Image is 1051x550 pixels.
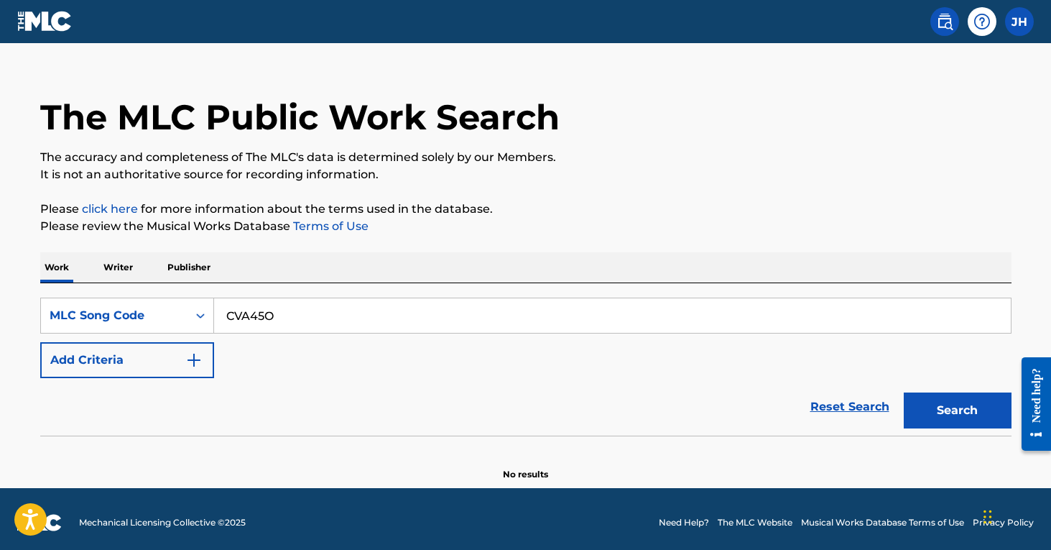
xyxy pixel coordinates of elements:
a: Reset Search [803,391,897,423]
button: Add Criteria [40,342,214,378]
img: 9d2ae6d4665cec9f34b9.svg [185,352,203,369]
a: Privacy Policy [973,516,1034,529]
span: Mechanical Licensing Collective © 2025 [79,516,246,529]
h1: The MLC Public Work Search [40,96,560,139]
p: Please review the Musical Works Database [40,218,1011,235]
img: search [936,13,953,30]
div: Help [968,7,996,36]
a: Terms of Use [290,219,369,233]
p: Work [40,252,73,283]
a: Musical Works Database Terms of Use [801,516,964,529]
p: No results [503,451,548,481]
p: Please for more information about the terms used in the database. [40,201,1011,218]
div: MLC Song Code [50,307,179,324]
p: It is not an authoritative source for recording information. [40,166,1011,183]
iframe: Resource Center [1011,345,1051,464]
p: Writer [99,252,137,283]
iframe: Chat Widget [979,481,1051,550]
img: help [973,13,991,30]
button: Search [904,393,1011,428]
a: Public Search [930,7,959,36]
a: Need Help? [659,516,709,529]
p: Publisher [163,252,215,283]
a: click here [82,202,138,216]
div: User Menu [1005,7,1034,36]
form: Search Form [40,298,1011,436]
a: The MLC Website [718,516,792,529]
p: The accuracy and completeness of The MLC's data is determined solely by our Members. [40,149,1011,166]
img: MLC Logo [17,11,73,32]
div: Drag [983,495,992,538]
